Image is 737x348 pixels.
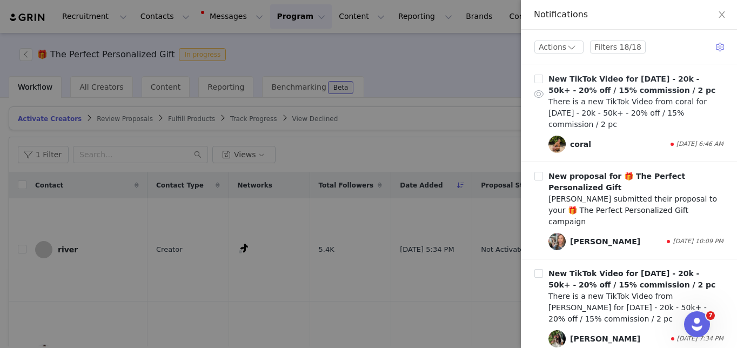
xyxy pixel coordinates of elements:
i: icon: close [718,10,726,19]
iframe: Intercom live chat [684,311,710,337]
div: coral [570,139,591,150]
b: New proposal for 🎁 The Perfect Personalized Gift [548,172,685,192]
img: 8b81879c-2458-457c-99d4-97a3e89614ae.jpg [548,233,566,250]
span: Delaney Smith [548,233,566,250]
span: [DATE] 7:34 PM [677,334,723,344]
span: [DATE] 6:46 AM [676,140,723,149]
b: New TikTok Video for [DATE] - 20k - 50k+ - 20% off / 15% commission / 2 pc [548,75,715,95]
button: Actions [534,41,584,53]
img: 5f4aefa0-bba1-4cbb-b998-7d079cf7b88d.jpg [548,330,566,347]
span: Reesa Zaifert [548,330,566,347]
b: New TikTok Video for [DATE] - 20k - 50k+ - 20% off / 15% commission / 2 pc [548,269,715,289]
button: Filters 18/18 [590,41,646,53]
span: coral [548,136,566,153]
div: [PERSON_NAME] [570,236,640,247]
div: There is a new TikTok Video from [PERSON_NAME] for [DATE] - 20k - 50k+ - 20% off / 15% commission... [548,291,723,325]
span: 7 [706,311,715,320]
div: Notifications [534,9,724,21]
div: [PERSON_NAME] [570,333,640,345]
div: There is a new TikTok Video from coral for [DATE] - 20k - 50k+ - 20% off / 15% commission / 2 pc [548,96,723,130]
div: [PERSON_NAME] submitted their proposal to your 🎁 The Perfect Personalized Gift campaign [548,193,723,227]
img: 5edff886-da86-47ea-a2c3-f4632d757934.jpg [548,136,566,153]
span: [DATE] 10:09 PM [673,237,723,246]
